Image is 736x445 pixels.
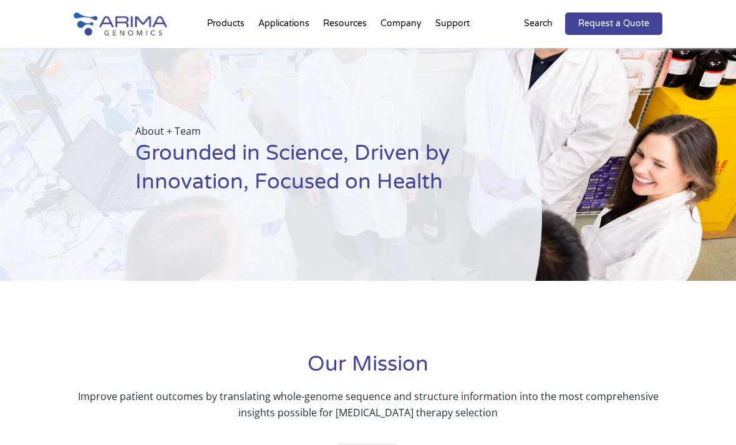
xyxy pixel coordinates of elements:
p: Improve patient outcomes by translating whole-genome sequence and structure information into the ... [74,388,662,421]
h1: Our Mission [74,350,662,388]
p: Search [524,16,553,32]
img: Arima-Genomics-logo [74,12,167,36]
p: About + Team [135,123,480,139]
a: Request a Quote [565,12,662,35]
h1: Grounded in Science, Driven by Innovation, Focused on Health [135,139,480,206]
